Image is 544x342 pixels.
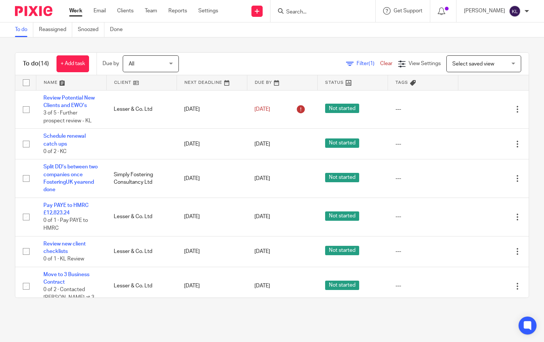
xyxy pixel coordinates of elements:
[15,6,52,16] img: Pixie
[409,61,441,66] span: View Settings
[129,61,134,67] span: All
[198,7,218,15] a: Settings
[43,134,86,146] a: Schedule renewal catch ups
[325,104,359,113] span: Not started
[43,241,86,254] a: Review new client checklists
[43,110,92,123] span: 3 of 5 · Further prospect review - KL
[106,267,177,305] td: Lesser & Co. Ltd
[43,203,89,216] a: Pay PAYE to HMRC £12,823.24
[43,256,84,262] span: 0 of 1 · KL Review
[395,282,451,290] div: ---
[395,106,451,113] div: ---
[43,149,67,154] span: 0 of 2 · KC
[509,5,521,17] img: svg%3E
[168,7,187,15] a: Reports
[78,22,104,37] a: Snoozed
[177,198,247,236] td: [DATE]
[94,7,106,15] a: Email
[254,214,270,220] span: [DATE]
[23,60,49,68] h1: To do
[325,138,359,148] span: Not started
[177,90,247,129] td: [DATE]
[380,61,392,66] a: Clear
[106,159,177,198] td: Simply Fostering Consultancy Ltd
[285,9,353,16] input: Search
[15,22,33,37] a: To do
[369,61,375,66] span: (1)
[395,248,451,255] div: ---
[395,213,451,220] div: ---
[177,159,247,198] td: [DATE]
[254,284,270,289] span: [DATE]
[325,211,359,221] span: Not started
[69,7,82,15] a: Work
[254,176,270,181] span: [DATE]
[39,61,49,67] span: (14)
[254,107,270,112] span: [DATE]
[177,129,247,159] td: [DATE]
[464,7,505,15] p: [PERSON_NAME]
[177,236,247,267] td: [DATE]
[395,80,408,85] span: Tags
[325,246,359,255] span: Not started
[106,198,177,236] td: Lesser & Co. Ltd
[43,218,88,231] span: 0 of 1 · Pay PAYE to HMRC
[325,173,359,182] span: Not started
[394,8,422,13] span: Get Support
[452,61,494,67] span: Select saved view
[103,60,119,67] p: Due by
[43,287,94,300] span: 0 of 2 · Contacted [PERSON_NAME] at 3
[325,281,359,290] span: Not started
[177,267,247,305] td: [DATE]
[56,55,89,72] a: + Add task
[43,272,89,285] a: Move to 3 Business Contract
[110,22,128,37] a: Done
[395,140,451,148] div: ---
[39,22,72,37] a: Reassigned
[145,7,157,15] a: Team
[106,90,177,129] td: Lesser & Co. Ltd
[43,164,98,192] a: Split DD's between two companies once FosteringUK yearend done
[117,7,134,15] a: Clients
[254,141,270,147] span: [DATE]
[357,61,380,66] span: Filter
[43,95,95,108] a: Review Potential New Clients and EWO's
[395,175,451,182] div: ---
[106,236,177,267] td: Lesser & Co. Ltd
[254,249,270,254] span: [DATE]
